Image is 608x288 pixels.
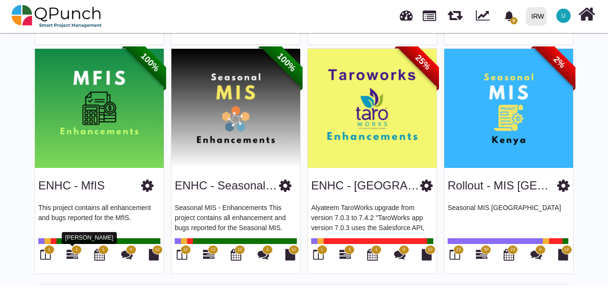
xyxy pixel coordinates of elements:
[40,249,51,260] i: Board
[177,249,187,260] i: Board
[578,5,595,23] i: Home
[556,9,571,23] span: Usman.ali
[285,249,295,260] i: Document Library
[394,249,405,260] i: Punch Discussions
[476,253,487,260] a: 30
[130,246,132,253] span: 0
[339,253,351,260] a: 1
[558,249,568,260] i: Document Library
[48,246,50,253] span: 1
[231,249,241,260] i: Calendar
[121,249,133,260] i: Punch Discussions
[313,249,324,260] i: Board
[551,0,576,31] a: U
[62,232,117,244] div: [PERSON_NAME]
[396,35,450,89] span: 25%
[471,0,498,32] div: Dynamic Report
[504,249,514,260] i: Calendar
[498,0,522,31] a: bell fill0
[448,179,557,193] h3: Rollout - MIS Kenya
[76,246,78,253] span: 1
[339,249,351,260] i: Gantt
[564,246,569,253] span: 12
[428,246,432,253] span: 12
[203,249,214,260] i: Gantt
[175,179,289,192] a: ENHC - Seasonal MIS
[102,246,104,253] span: 1
[530,249,542,260] i: Punch Discussions
[510,246,515,253] span: 23
[533,35,586,89] span: 2%
[321,246,323,253] span: 1
[311,203,433,232] p: Alyateem TaroWorks upgrade from version 7.0.3 to 7.4.2 "TaroWorks app version 7.0.3 uses the Sale...
[476,249,487,260] i: Gantt
[501,7,518,24] div: Notification
[510,17,518,24] span: 0
[291,246,296,253] span: 12
[175,203,297,232] p: Seasonal MIS - Enhancements This project contains all enhancement and bugs reported for the Seaso...
[448,203,570,232] p: Seasonal MIS [GEOGRAPHIC_DATA]
[562,13,566,19] span: U
[258,249,269,260] i: Punch Discussions
[38,203,160,232] p: This project contains all enhancement and bugs reported for the MfIS.
[423,6,436,21] span: Projects
[260,35,313,89] span: 100%
[311,179,420,193] h3: ENHC - Tarowork
[266,246,269,253] span: 2
[94,249,105,260] i: Calendar
[521,0,551,32] a: IRW
[450,249,460,260] i: Board
[504,11,514,21] svg: bell fill
[211,246,215,253] span: 12
[531,8,544,25] div: IRW
[349,246,351,253] span: 1
[422,249,432,260] i: Document Library
[11,2,102,31] img: qpunch-sp.fa6292f.png
[38,179,105,193] h3: ENHC - MfIS
[403,246,405,253] span: 0
[539,246,541,253] span: 0
[203,253,214,260] a: 12
[448,5,462,21] span: Releases
[67,253,78,260] a: 1
[375,246,377,253] span: 1
[237,246,242,253] span: 12
[400,6,413,20] span: Dashboard
[183,246,188,253] span: 12
[484,246,488,253] span: 30
[367,249,378,260] i: Calendar
[456,246,461,253] span: 23
[38,179,105,192] a: ENHC - MfIS
[311,179,473,192] a: ENHC - [GEOGRAPHIC_DATA]
[175,179,279,193] h3: ENHC - Seasonal MIS
[155,246,159,253] span: 12
[149,249,159,260] i: Document Library
[124,35,177,89] span: 100%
